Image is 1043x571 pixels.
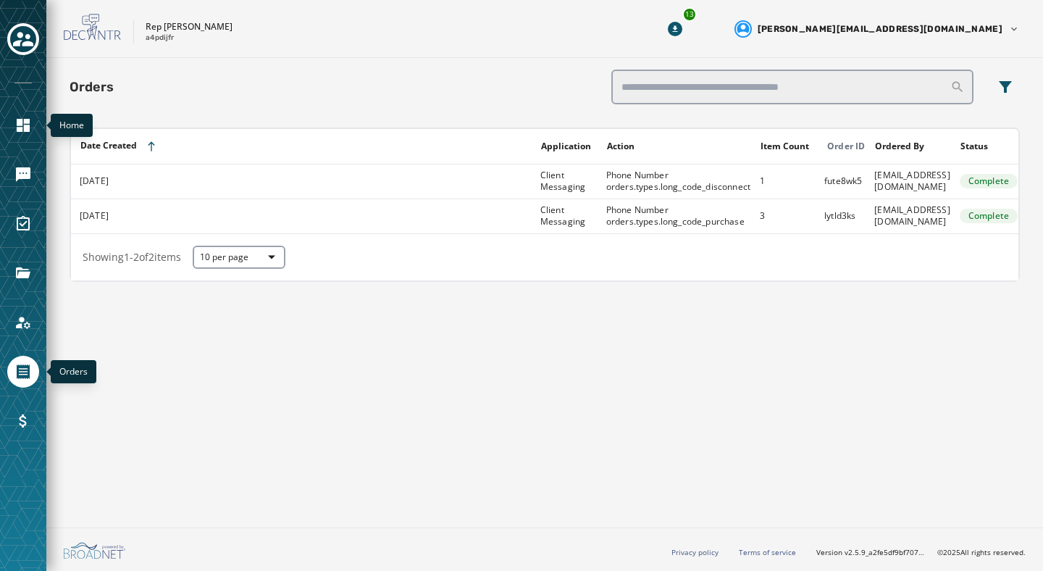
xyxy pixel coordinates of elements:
td: fute8wk5 [816,164,866,199]
td: [EMAIL_ADDRESS][DOMAIN_NAME] [866,199,950,233]
td: Phone Number orders.types.long_code_disconnect [598,164,751,199]
span: © 2025 All rights reserved. [937,547,1026,557]
button: Download Menu [662,16,688,42]
span: [DATE] [80,209,109,222]
button: Filters menu [991,72,1020,101]
button: Sort by [object Object] [755,135,815,158]
div: Home [51,114,93,137]
span: v2.5.9_a2fe5df9bf7071e1522954d516a80c78c649093f [845,547,926,558]
button: 10 per page [193,246,285,269]
td: lytld3ks [816,199,866,233]
a: Navigate to Account [7,307,39,338]
td: 1 [751,164,816,199]
p: Rep [PERSON_NAME] [146,21,233,33]
span: Version [816,547,926,558]
td: 3 [751,199,816,233]
td: Client Messaging [532,199,598,233]
span: Complete [968,210,1009,222]
a: Terms of service [739,547,796,557]
a: Navigate to Orders [7,356,39,388]
td: Client Messaging [532,164,598,199]
h1: Orders [70,77,114,97]
span: Showing 1 - 2 of 2 items [83,250,181,264]
button: Sort by [object Object] [535,135,597,158]
div: Orders [51,360,96,383]
a: Navigate to Messaging [7,159,39,191]
a: Navigate to Billing [7,405,39,437]
td: [EMAIL_ADDRESS][DOMAIN_NAME] [866,164,950,199]
div: 13 [682,7,697,22]
div: Order ID [827,141,865,152]
span: [PERSON_NAME][EMAIL_ADDRESS][DOMAIN_NAME] [758,23,1002,35]
button: Sort by [object Object] [75,134,163,158]
span: 10 per page [200,251,278,263]
a: Privacy policy [671,547,719,557]
button: Sort by [object Object] [869,135,930,158]
button: Toggle account select drawer [7,23,39,55]
a: Navigate to Surveys [7,208,39,240]
button: User settings [729,14,1026,43]
button: Sort by [object Object] [601,135,640,158]
span: Complete [968,175,1009,187]
a: Navigate to Home [7,109,39,141]
span: [DATE] [80,175,109,187]
p: a4pdijfr [146,33,174,43]
td: Phone Number orders.types.long_code_purchase [598,199,751,233]
button: Sort by [object Object] [955,135,994,158]
a: Navigate to Files [7,257,39,289]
